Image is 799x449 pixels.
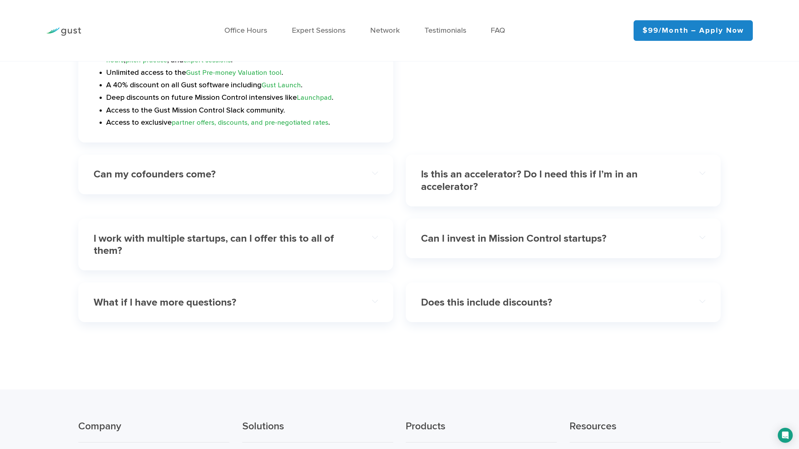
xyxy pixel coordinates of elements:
li: Access to the Gust Mission Control Slack community. [106,104,378,116]
a: Expert Sessions [292,26,346,35]
h4: I work with multiple startups, can I offer this to all of them? [94,232,350,257]
h3: Products [406,419,557,442]
a: Gust Pre-money Valuation tool [186,69,282,77]
a: office hours [106,44,350,64]
li: Deep discounts on future Mission Control intensives like . [106,91,378,104]
a: $99/month – Apply Now [634,20,752,41]
a: Network [370,26,400,35]
a: expert sessions [184,56,231,64]
img: Gust Logo [46,27,81,36]
div: Open Intercom Messenger [778,428,793,443]
h4: Can my cofounders come? [94,168,350,180]
li: A 40% discount on all Gust software including . [106,79,378,91]
h4: Can I invest in Mission Control startups? [421,232,677,244]
a: Testimonials [424,26,466,35]
a: Gust Launch [262,81,301,89]
li: Access to exclusive . [106,116,378,129]
a: partner offers, discounts, and pre-negotiated rates [172,118,328,127]
h4: What if I have more questions? [94,296,350,308]
h4: Is this an accelerator? Do I need this if I’m in an accelerator? [421,168,677,192]
a: Office Hours [224,26,267,35]
h4: Does this include discounts? [421,296,677,308]
a: pitch practice [125,56,167,64]
h3: Company [78,419,229,442]
a: Launchpad [297,94,332,102]
h3: Resources [570,419,721,442]
h3: Solutions [242,419,393,442]
li: Unlimited access to the . [106,66,378,79]
a: FAQ [491,26,505,35]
